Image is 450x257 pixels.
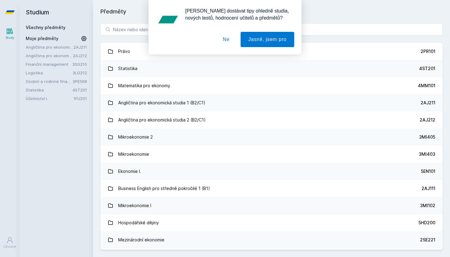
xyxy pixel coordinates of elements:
a: Mikroekonomie I 3MI102 [100,197,443,214]
div: 2AJ211 [421,100,435,106]
a: Finanční management [26,61,72,67]
div: 2SE221 [420,237,435,243]
div: Mikroekonomie [118,148,149,160]
div: 3MI102 [420,203,435,209]
div: Matematika pro ekonomy [118,80,170,92]
a: 3PE568 [73,79,87,84]
a: Účetnictví I. [26,95,73,102]
a: Matematika pro ekonomy 4MM101 [100,77,443,94]
a: Hospodářské dějiny 5HD200 [100,214,443,231]
div: [PERSON_NAME] dostávat tipy ohledně studia, nových testů, hodnocení učitelů a předmětů? [180,7,294,21]
a: Mikroekonomie 3MI403 [100,146,443,163]
a: Statistika [26,87,73,93]
a: 2AJ212 [73,53,87,58]
a: Angličtina pro ekonomická studia 1 (B2/C1) 2AJ211 [100,94,443,111]
a: Ekonomie I. 5EN101 [100,163,443,180]
div: Mikroekonomie 2 [118,131,153,143]
div: Hospodářské dějiny [118,217,159,229]
div: 2AJ212 [420,117,435,123]
a: Logistika [26,70,73,76]
a: 4ST201 [73,88,87,92]
div: Angličtina pro ekonomická studia 1 (B2/C1) [118,97,205,109]
div: 5EN101 [421,168,435,174]
a: Angličtina pro ekonomická studia 2 (B2/C1) [26,53,73,59]
div: 2AJ111 [422,185,435,192]
div: 3MI405 [419,134,435,140]
a: Statistika 4ST201 [100,60,443,77]
a: 1FU201 [73,96,87,101]
a: Mezinárodní ekonomie 2SE221 [100,231,443,248]
div: Mikroekonomie I [118,199,151,212]
div: Uživatel [3,244,16,249]
img: notification icon [156,7,180,32]
button: Jasně, jsem pro [241,32,294,47]
a: Business English pro středně pokročilé 1 (B1) 2AJ111 [100,180,443,197]
a: 3SG210 [72,62,87,67]
div: 3MI403 [419,151,435,157]
div: Angličtina pro ekonomická studia 2 (B2/C1) [118,114,206,126]
a: Osobní a rodinné finance [26,78,73,84]
div: Mezinárodní ekonomie [118,234,164,246]
a: Uživatel [1,233,18,252]
button: Ne [215,32,237,47]
div: Statistika [118,62,137,75]
div: 5HD200 [418,220,435,226]
a: Mikroekonomie 2 3MI405 [100,128,443,146]
a: Angličtina pro ekonomická studia 2 (B2/C1) 2AJ212 [100,111,443,128]
div: 4MM101 [418,83,435,89]
a: 3LG212 [73,70,87,75]
div: 4ST201 [419,65,435,72]
div: Business English pro středně pokročilé 1 (B1) [118,182,210,195]
div: Ekonomie I. [118,165,141,177]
